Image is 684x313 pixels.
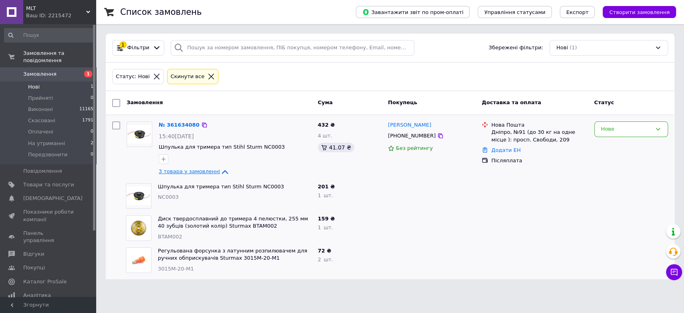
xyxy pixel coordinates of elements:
[127,99,163,105] span: Замовлення
[484,9,545,15] span: Управління статусами
[569,44,577,50] span: (1)
[84,71,92,77] span: 1
[28,128,53,135] span: Оплачені
[158,266,194,272] span: 3015M-20-M1
[126,216,151,240] img: Фото товару
[127,121,152,147] a: Фото товару
[28,140,65,147] span: На утриманні
[82,117,93,124] span: 1791
[556,44,568,52] span: Нові
[169,73,206,81] div: Cкинути все
[159,144,285,150] a: Шпулька для тримера тип Stihl Sturm NC0003
[318,184,335,190] span: 201 ₴
[318,216,335,222] span: 159 ₴
[91,140,93,147] span: 2
[23,250,44,258] span: Відгуки
[28,95,53,102] span: Прийняті
[609,9,670,15] span: Створити замовлення
[91,128,93,135] span: 0
[23,208,74,223] span: Показники роботи компанії
[23,181,74,188] span: Товари та послуги
[127,125,152,144] img: Фото товару
[158,194,179,200] span: NC0003
[28,83,40,91] span: Нові
[318,192,333,198] span: 1 шт.
[91,95,93,102] span: 0
[26,12,96,19] div: Ваш ID: 2215472
[23,50,96,64] span: Замовлення та повідомлення
[126,186,151,205] img: Фото товару
[28,151,68,158] span: Передзвонити
[318,256,333,263] span: 2 шт.
[603,6,676,18] button: Створити замовлення
[159,168,230,174] a: 3 товара у замовленні
[158,248,307,261] a: Регульована форсунка з латунним розпилювачем для ручних обприскувачів Sturmax 3015M-20-M1
[120,7,202,17] h1: Список замовлень
[666,264,682,280] button: Чат з покупцем
[491,129,588,143] div: Дніпро, №91 (до 30 кг на одне місце ): просп. Свободи, 209
[388,121,431,129] a: [PERSON_NAME]
[488,44,543,52] span: Збережені фільтри:
[26,5,86,12] span: MLT
[171,40,414,56] input: Пошук за номером замовлення, ПІБ покупця, номером телефону, Email, номером накладної
[566,9,589,15] span: Експорт
[491,157,588,164] div: Післяплата
[159,122,200,128] a: № 361634080
[318,248,331,254] span: 72 ₴
[318,122,335,128] span: 432 ₴
[388,99,417,105] span: Покупець
[491,147,521,153] a: Додати ЕН
[91,151,93,158] span: 0
[601,125,652,133] div: Нове
[79,106,93,113] span: 11165
[23,195,83,202] span: [DEMOGRAPHIC_DATA]
[362,8,463,16] span: Завантажити звіт по пром-оплаті
[356,6,470,18] button: Завантажити звіт по пром-оплаті
[159,168,220,174] span: 3 товара у замовленні
[318,133,332,139] span: 4 шт.
[318,224,333,230] span: 1 шт.
[28,117,55,124] span: Скасовані
[594,99,614,105] span: Статус
[23,264,45,271] span: Покупці
[158,184,284,190] a: Шпулька для тримера тип Stihl Sturm NC0003
[159,133,194,139] span: 15:40[DATE]
[158,216,308,229] a: Диск твердосплавний до тримера 4 пелюстки, 255 мм 40 зубців (золотий колір) Sturmax BTAM002
[478,6,552,18] button: Управління статусами
[396,145,433,151] span: Без рейтингу
[127,44,149,52] span: Фільтри
[28,106,53,113] span: Виконані
[491,121,588,129] div: Нова Пошта
[4,28,94,42] input: Пошук
[388,133,436,139] span: [PHONE_NUMBER]
[560,6,595,18] button: Експорт
[158,234,182,240] span: BTAM002
[23,230,74,244] span: Панель управління
[318,99,333,105] span: Cума
[318,143,354,152] div: 41.07 ₴
[126,248,151,273] img: Фото товару
[23,71,56,78] span: Замовлення
[23,278,67,285] span: Каталог ProSale
[23,292,51,299] span: Аналітика
[595,9,676,15] a: Створити замовлення
[119,41,127,48] div: 1
[114,73,151,81] div: Статус: Нові
[482,99,541,105] span: Доставка та оплата
[23,168,62,175] span: Повідомлення
[91,83,93,91] span: 1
